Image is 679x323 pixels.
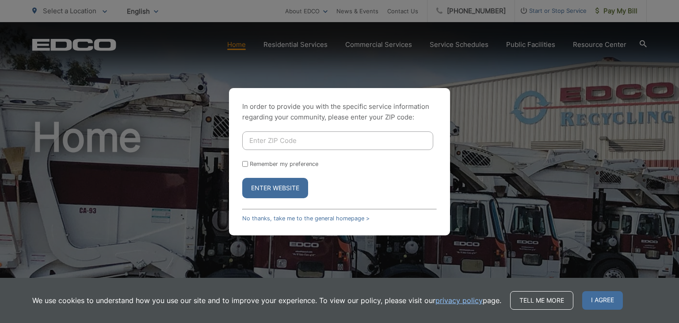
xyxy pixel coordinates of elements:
[582,291,623,310] span: I agree
[242,178,308,198] button: Enter Website
[435,295,483,306] a: privacy policy
[250,161,318,167] label: Remember my preference
[242,215,370,222] a: No thanks, take me to the general homepage >
[242,131,433,150] input: Enter ZIP Code
[242,101,437,123] p: In order to provide you with the specific service information regarding your community, please en...
[510,291,573,310] a: Tell me more
[32,295,501,306] p: We use cookies to understand how you use our site and to improve your experience. To view our pol...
